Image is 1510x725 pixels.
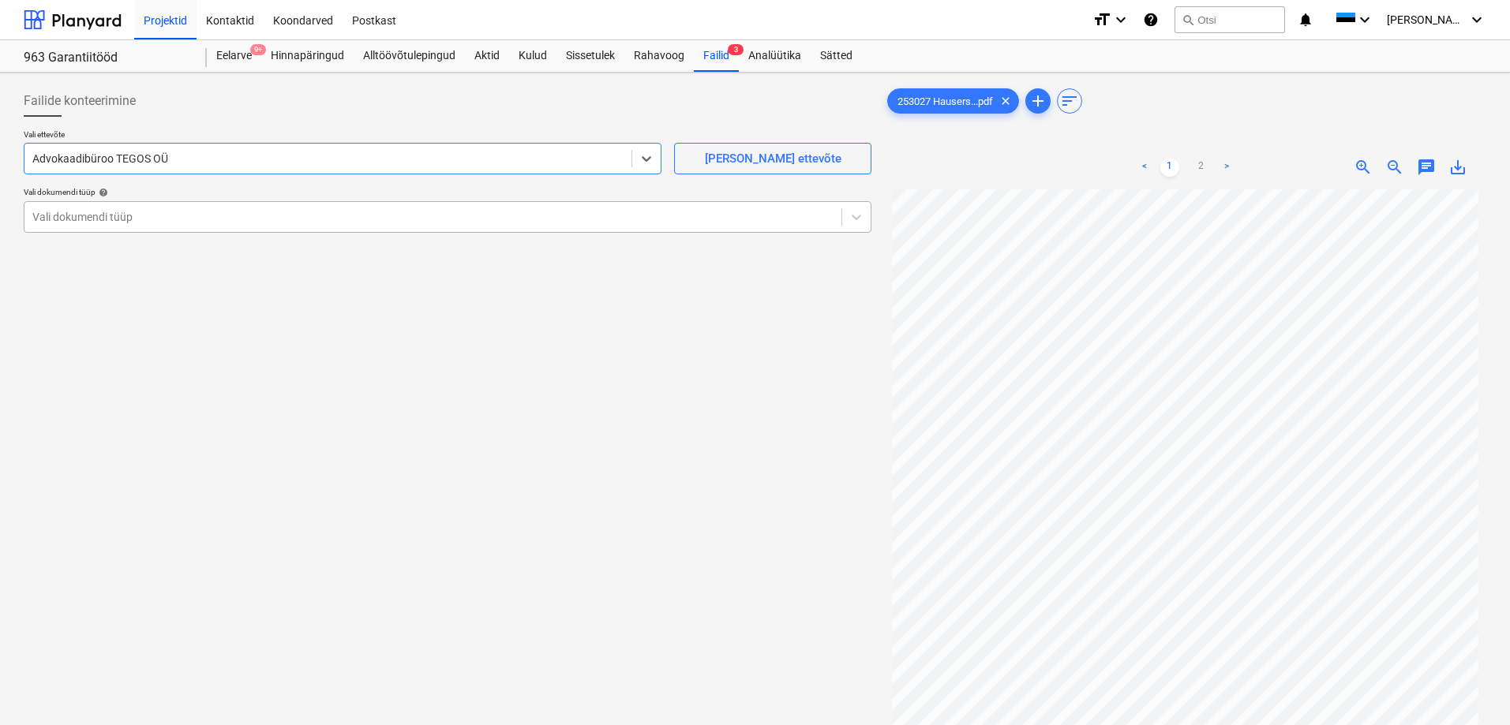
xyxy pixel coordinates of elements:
[354,40,465,72] a: Alltöövõtulepingud
[24,50,188,66] div: 963 Garantiitööd
[1182,13,1194,26] span: search
[1143,10,1159,29] i: Abikeskus
[509,40,556,72] a: Kulud
[24,187,871,197] div: Vali dokumendi tüüp
[1160,158,1179,177] a: Page 1 is your current page
[728,44,744,55] span: 3
[1298,10,1313,29] i: notifications
[1029,92,1047,110] span: add
[1448,158,1467,177] span: save_alt
[1135,158,1154,177] a: Previous page
[887,88,1019,114] div: 253027 Hausers...pdf
[261,40,354,72] a: Hinnapäringud
[1217,158,1236,177] a: Next page
[694,40,739,72] div: Failid
[556,40,624,72] a: Sissetulek
[250,44,266,55] span: 9+
[207,40,261,72] div: Eelarve
[1355,10,1374,29] i: keyboard_arrow_down
[1111,10,1130,29] i: keyboard_arrow_down
[1354,158,1373,177] span: zoom_in
[1192,158,1211,177] a: Page 2
[96,188,108,197] span: help
[1387,13,1466,26] span: [PERSON_NAME]
[888,95,1002,107] span: 253027 Hausers...pdf
[674,143,871,174] button: [PERSON_NAME] ettevõte
[207,40,261,72] a: Eelarve9+
[624,40,694,72] a: Rahavoog
[1417,158,1436,177] span: chat
[24,92,136,110] span: Failide konteerimine
[465,40,509,72] a: Aktid
[1175,6,1285,33] button: Otsi
[694,40,739,72] a: Failid3
[705,148,841,169] div: [PERSON_NAME] ettevõte
[1060,92,1079,110] span: sort
[1467,10,1486,29] i: keyboard_arrow_down
[739,40,811,72] a: Analüütika
[24,129,661,143] p: Vali ettevõte
[996,92,1015,110] span: clear
[1092,10,1111,29] i: format_size
[811,40,862,72] a: Sätted
[1385,158,1404,177] span: zoom_out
